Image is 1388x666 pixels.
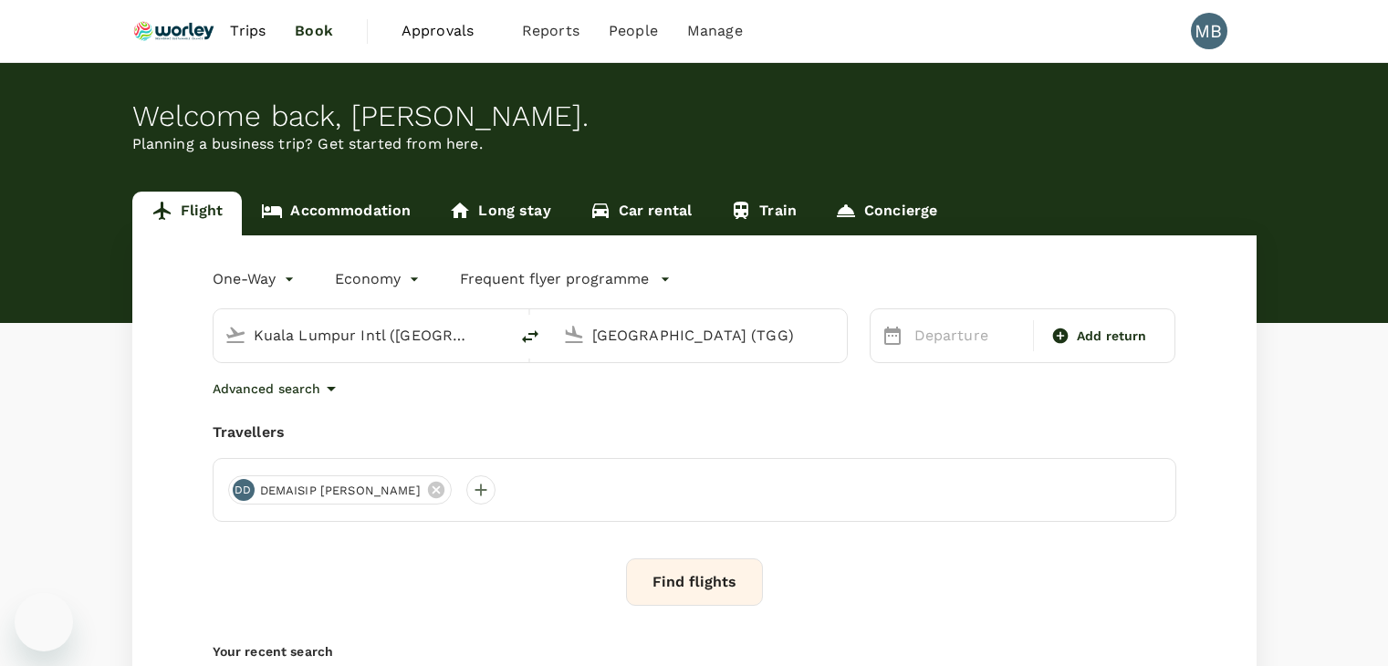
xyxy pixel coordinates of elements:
span: Manage [687,20,743,42]
button: Find flights [626,558,763,606]
p: Frequent flyer programme [460,268,649,290]
span: DEMAISIP [PERSON_NAME] [249,482,432,500]
p: Departure [914,325,1022,347]
div: DDDEMAISIP [PERSON_NAME] [228,475,452,505]
input: Going to [592,321,809,349]
button: Open [834,333,838,337]
input: Depart from [254,321,470,349]
div: MB [1191,13,1227,49]
div: One-Way [213,265,298,294]
iframe: Button to launch messaging window [15,593,73,651]
span: Approvals [402,20,493,42]
div: Travellers [213,421,1176,443]
a: Concierge [816,192,956,235]
button: Advanced search [213,378,342,400]
p: Your recent search [213,642,1176,661]
button: delete [508,315,552,359]
p: Planning a business trip? Get started from here. [132,133,1257,155]
a: Accommodation [242,192,430,235]
p: Advanced search [213,380,320,398]
span: Add return [1077,327,1147,346]
button: Open [496,333,499,337]
div: DD [233,479,255,501]
img: Ranhill Worley Sdn Bhd [132,11,216,51]
span: Book [295,20,333,42]
span: Reports [522,20,579,42]
a: Long stay [430,192,569,235]
span: People [609,20,658,42]
span: Trips [230,20,266,42]
button: Frequent flyer programme [460,268,671,290]
a: Train [711,192,816,235]
a: Car rental [570,192,712,235]
a: Flight [132,192,243,235]
div: Welcome back , [PERSON_NAME] . [132,99,1257,133]
div: Economy [335,265,423,294]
